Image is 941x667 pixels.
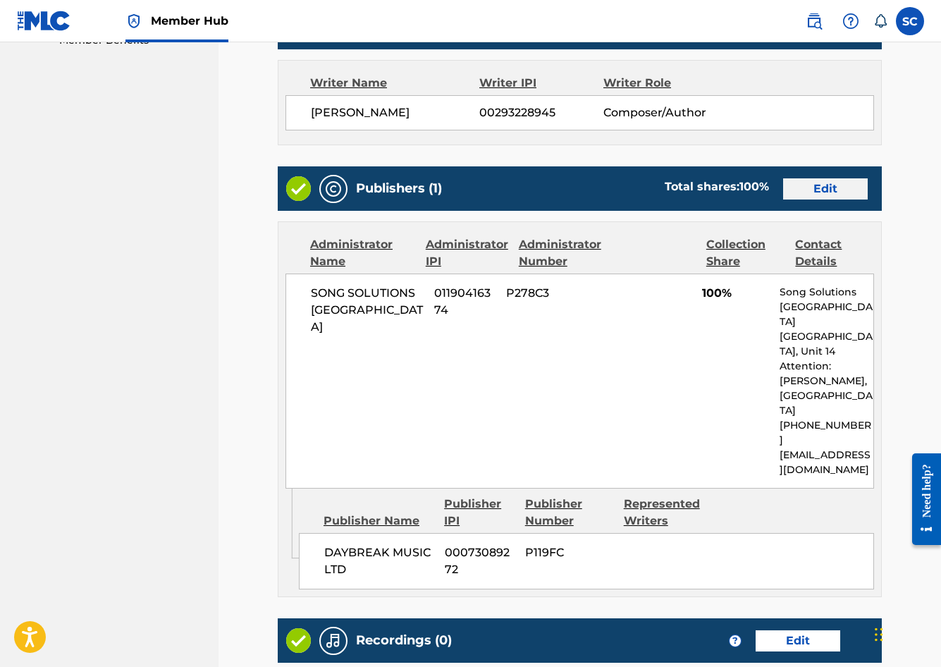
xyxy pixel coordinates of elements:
[310,236,415,270] div: Administrator Name
[17,11,71,31] img: MLC Logo
[125,13,142,30] img: Top Rightsholder
[445,544,515,578] span: 00073089272
[780,418,873,448] p: [PHONE_NUMBER]
[624,496,712,530] div: Represented Writers
[603,75,716,92] div: Writer Role
[871,599,941,667] iframe: Chat Widget
[311,285,424,336] span: SONG SOLUTIONS [GEOGRAPHIC_DATA]
[780,448,873,477] p: [EMAIL_ADDRESS][DOMAIN_NAME]
[783,178,868,200] a: Edit
[434,285,496,319] span: 01190416374
[525,496,613,530] div: Publisher Number
[756,630,840,651] a: Edit
[902,442,941,556] iframe: Resource Center
[325,632,342,649] img: Recordings
[780,285,873,329] p: Song Solutions [GEOGRAPHIC_DATA]
[444,496,515,530] div: Publisher IPI
[730,635,741,647] span: ?
[842,13,859,30] img: help
[739,180,769,193] span: 100 %
[324,544,434,578] span: DAYBREAK MUSIC LTD
[479,104,603,121] span: 00293228945
[286,628,311,653] img: Valid
[806,13,823,30] img: search
[896,7,924,35] div: User Menu
[837,7,865,35] div: Help
[706,236,785,270] div: Collection Share
[525,544,613,561] span: P119FC
[702,285,770,302] span: 100%
[603,104,716,121] span: Composer/Author
[506,285,591,302] span: P278C3
[780,388,873,418] p: [GEOGRAPHIC_DATA]
[310,75,479,92] div: Writer Name
[780,329,873,388] p: [GEOGRAPHIC_DATA], Unit 14 Attention: [PERSON_NAME],
[151,13,228,29] span: Member Hub
[356,632,452,649] h5: Recordings (0)
[356,180,442,197] h5: Publishers (1)
[325,180,342,197] img: Publishers
[665,178,769,195] div: Total shares:
[519,236,601,270] div: Administrator Number
[311,104,479,121] span: [PERSON_NAME]
[875,613,883,656] div: Drag
[324,513,433,530] div: Publisher Name
[479,75,603,92] div: Writer IPI
[795,236,874,270] div: Contact Details
[286,176,311,201] img: Valid
[426,236,508,270] div: Administrator IPI
[873,14,887,28] div: Notifications
[800,7,828,35] a: Public Search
